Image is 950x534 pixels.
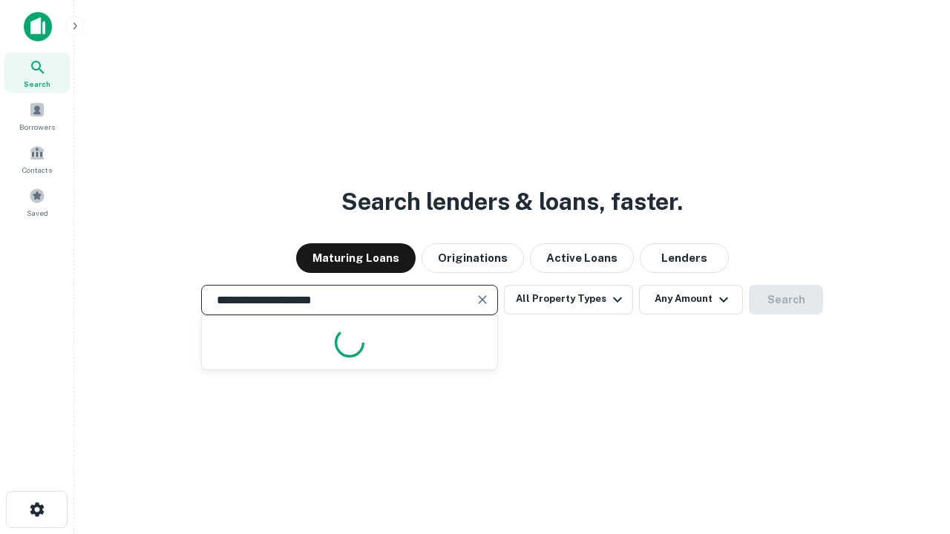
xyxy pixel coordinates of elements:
[27,207,48,219] span: Saved
[504,285,633,314] button: All Property Types
[4,53,70,93] a: Search
[422,243,524,273] button: Originations
[19,121,55,133] span: Borrowers
[530,243,634,273] button: Active Loans
[296,243,416,273] button: Maturing Loans
[22,164,52,176] span: Contacts
[24,78,50,90] span: Search
[640,243,729,273] button: Lenders
[341,184,683,220] h3: Search lenders & loans, faster.
[876,415,950,487] iframe: Chat Widget
[4,139,70,179] a: Contacts
[472,289,493,310] button: Clear
[639,285,743,314] button: Any Amount
[4,182,70,222] a: Saved
[24,12,52,42] img: capitalize-icon.png
[4,96,70,136] a: Borrowers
